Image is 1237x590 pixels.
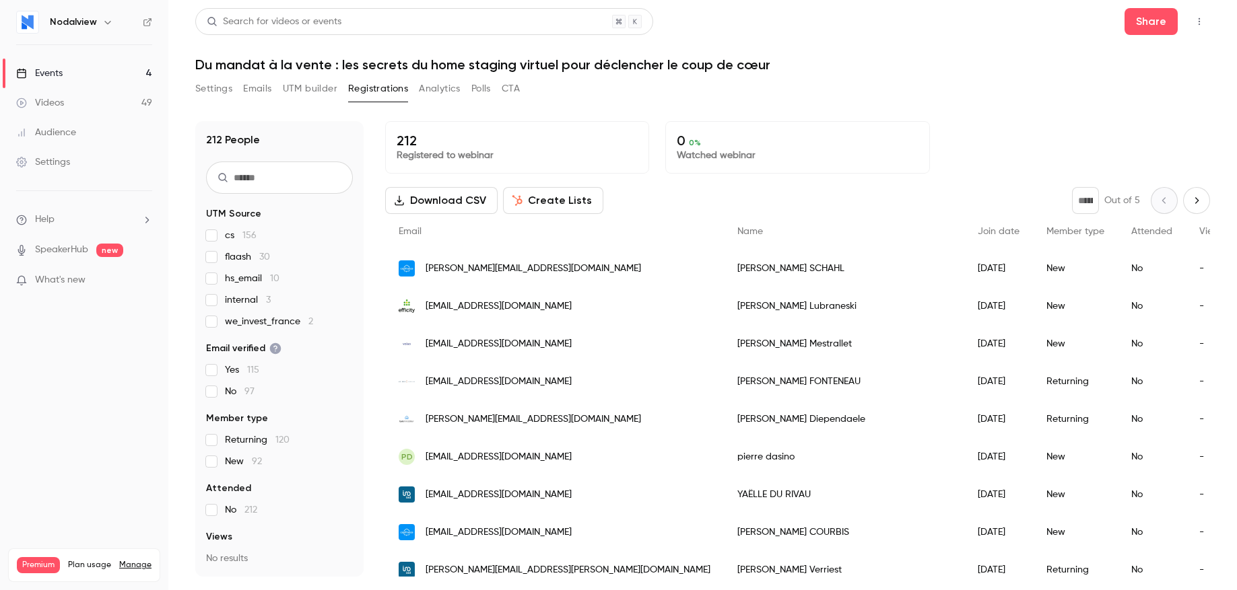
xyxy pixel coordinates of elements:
[426,488,572,502] span: [EMAIL_ADDRESS][DOMAIN_NAME]
[426,299,572,314] span: [EMAIL_ADDRESS][DOMAIN_NAME]
[35,213,55,227] span: Help
[195,78,232,100] button: Settings
[50,15,97,29] h6: Nodalview
[1199,227,1224,236] span: Views
[419,78,461,100] button: Analytics
[1118,476,1186,513] div: No
[16,126,76,139] div: Audience
[1033,513,1118,551] div: New
[426,563,710,577] span: [PERSON_NAME][EMAIL_ADDRESS][PERSON_NAME][DOMAIN_NAME]
[225,315,313,328] span: we_invest_france
[225,455,262,468] span: New
[964,287,1033,325] div: [DATE]
[308,317,313,326] span: 2
[225,229,257,242] span: cs
[119,560,152,570] a: Manage
[247,365,259,375] span: 115
[275,435,290,445] span: 120
[1033,250,1118,287] div: New
[1118,438,1186,476] div: No
[399,380,415,383] img: lebec-lorient.com
[206,482,251,495] span: Attended
[724,513,964,551] div: [PERSON_NAME] COURBIS
[724,325,964,363] div: [PERSON_NAME] Mestrallet
[503,187,603,214] button: Create Lists
[724,551,964,589] div: [PERSON_NAME] Verriest
[225,272,279,285] span: hs_email
[17,11,38,33] img: Nodalview
[136,274,152,287] iframe: Noticeable Trigger
[978,227,1019,236] span: Join date
[68,560,111,570] span: Plan usage
[1118,513,1186,551] div: No
[252,457,262,466] span: 92
[964,513,1033,551] div: [DATE]
[399,411,415,427] img: bskimmobilier.com
[244,505,257,515] span: 212
[206,132,260,148] h1: 212 People
[242,231,257,240] span: 156
[502,78,520,100] button: CTA
[724,438,964,476] div: pierre dasino
[737,227,763,236] span: Name
[689,138,701,147] span: 0 %
[1033,476,1118,513] div: New
[206,412,268,425] span: Member type
[964,476,1033,513] div: [DATE]
[1131,227,1172,236] span: Attended
[399,524,415,540] img: capifrance.fr
[385,187,498,214] button: Download CSV
[207,15,341,29] div: Search for videos or events
[1033,325,1118,363] div: New
[206,552,353,565] p: No results
[16,96,64,110] div: Videos
[225,433,290,447] span: Returning
[399,336,415,352] img: valuo.immo
[1183,187,1210,214] button: Next page
[16,213,152,227] li: help-dropdown-opener
[677,149,918,162] p: Watched webinar
[426,450,572,464] span: [EMAIL_ADDRESS][DOMAIN_NAME]
[259,252,270,262] span: 30
[96,244,123,257] span: new
[1118,325,1186,363] div: No
[426,525,572,540] span: [EMAIL_ADDRESS][DOMAIN_NAME]
[1125,8,1178,35] button: Share
[1033,551,1118,589] div: Returning
[724,287,964,325] div: [PERSON_NAME] Lubraneski
[724,400,964,438] div: [PERSON_NAME] Diependaele
[266,295,271,305] span: 3
[1118,363,1186,400] div: No
[195,57,1210,73] h1: Du mandat à la vente : les secrets du home staging virtuel pour déclencher le coup de cœur
[964,438,1033,476] div: [DATE]
[1033,438,1118,476] div: New
[397,149,638,162] p: Registered to webinar
[1118,551,1186,589] div: No
[16,155,70,169] div: Settings
[399,227,422,236] span: Email
[1118,250,1186,287] div: No
[1118,400,1186,438] div: No
[283,78,337,100] button: UTM builder
[225,363,259,377] span: Yes
[17,557,60,573] span: Premium
[1046,227,1104,236] span: Member type
[270,274,279,283] span: 10
[426,412,641,427] span: [PERSON_NAME][EMAIL_ADDRESS][DOMAIN_NAME]
[399,298,415,314] img: efficity.com
[471,78,491,100] button: Polls
[243,78,271,100] button: Emails
[964,363,1033,400] div: [DATE]
[206,530,232,544] span: Views
[225,250,270,264] span: flaash
[16,67,63,80] div: Events
[426,375,572,389] span: [EMAIL_ADDRESS][DOMAIN_NAME]
[397,133,638,149] p: 212
[724,363,964,400] div: [PERSON_NAME] FONTENEAU
[35,273,86,287] span: What's new
[1118,287,1186,325] div: No
[1033,287,1118,325] div: New
[964,551,1033,589] div: [DATE]
[225,503,257,517] span: No
[426,262,641,276] span: [PERSON_NAME][EMAIL_ADDRESS][DOMAIN_NAME]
